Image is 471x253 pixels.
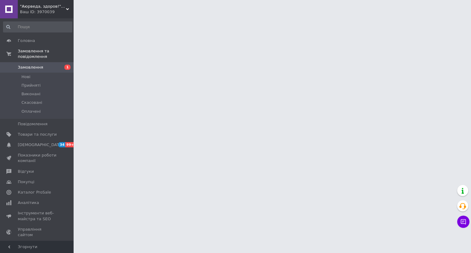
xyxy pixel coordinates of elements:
span: Виконані [21,91,40,97]
span: Покупці [18,179,34,185]
span: Відгуки [18,169,34,174]
div: Ваш ID: 3970039 [20,9,74,15]
span: 34 [58,142,65,147]
span: 1 [64,65,71,70]
span: Управління сайтом [18,227,57,238]
span: Каталог ProSale [18,190,51,195]
span: Повідомлення [18,121,48,127]
span: Головна [18,38,35,43]
span: Нові [21,74,30,80]
button: Чат з покупцем [457,216,469,228]
span: Скасовані [21,100,42,105]
span: Оплачені [21,109,41,114]
span: Товари та послуги [18,132,57,137]
input: Пошук [3,21,72,32]
span: "Аюрведа, здоров!": Природний шлях до здоров'я та краси! [20,4,66,9]
span: Аналітика [18,200,39,206]
span: Показники роботи компанії [18,153,57,164]
span: [DEMOGRAPHIC_DATA] [18,142,63,148]
span: Замовлення та повідомлення [18,48,74,59]
span: 99+ [65,142,75,147]
span: Інструменти веб-майстра та SEO [18,210,57,221]
span: Прийняті [21,83,40,88]
span: Замовлення [18,65,43,70]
